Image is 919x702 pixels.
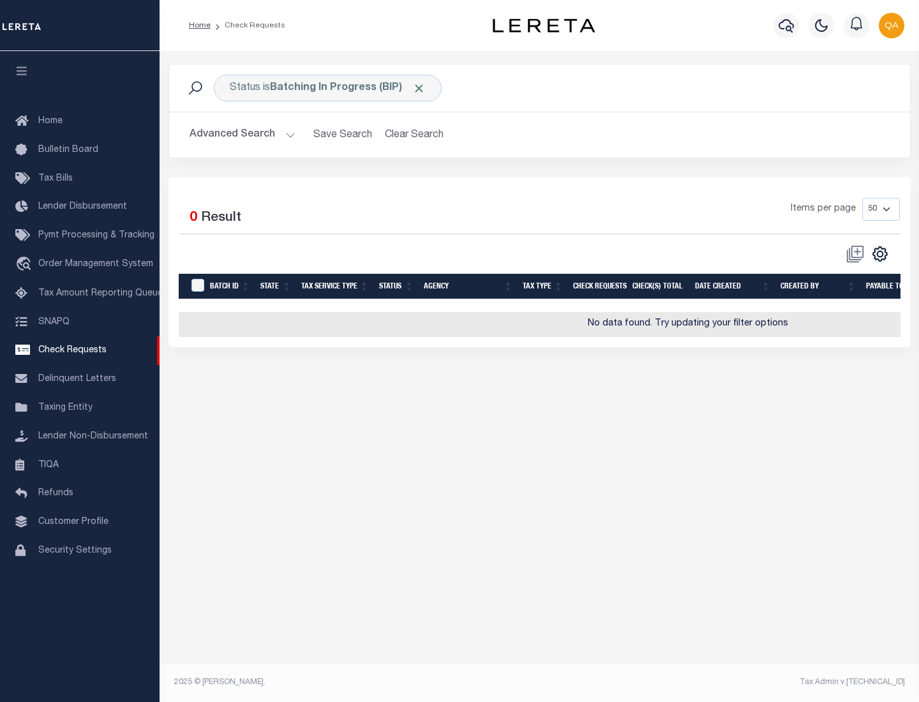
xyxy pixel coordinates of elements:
div: Tax Admin v.[TECHNICAL_ID] [549,676,905,688]
span: Items per page [791,202,856,216]
th: Tax Service Type: activate to sort column ascending [296,274,374,300]
i: travel_explore [15,257,36,273]
th: Status: activate to sort column ascending [374,274,419,300]
th: Date Created: activate to sort column ascending [690,274,775,300]
span: Order Management System [38,260,153,269]
img: svg+xml;base64,PHN2ZyB4bWxucz0iaHR0cDovL3d3dy53My5vcmcvMjAwMC9zdmciIHBvaW50ZXItZXZlbnRzPSJub25lIi... [879,13,904,38]
button: Save Search [306,123,380,147]
span: Lender Non-Disbursement [38,432,148,441]
th: Tax Type: activate to sort column ascending [518,274,568,300]
span: Security Settings [38,546,112,555]
button: Clear Search [380,123,449,147]
img: logo-dark.svg [493,19,595,33]
b: Batching In Progress (BIP) [270,83,426,93]
span: TIQA [38,460,59,469]
span: Check Requests [38,346,107,355]
span: Pymt Processing & Tracking [38,231,154,240]
span: Lender Disbursement [38,202,127,211]
span: Click to Remove [412,82,426,95]
th: Batch Id: activate to sort column ascending [205,274,255,300]
th: Check Requests [568,274,627,300]
th: Agency: activate to sort column ascending [419,274,518,300]
th: Created By: activate to sort column ascending [775,274,861,300]
button: Advanced Search [190,123,295,147]
span: 0 [190,211,197,225]
span: Tax Amount Reporting Queue [38,289,163,298]
span: Refunds [38,489,73,498]
span: Customer Profile [38,518,108,526]
span: Delinquent Letters [38,375,116,384]
span: SNAPQ [38,317,70,326]
span: Tax Bills [38,174,73,183]
th: State: activate to sort column ascending [255,274,296,300]
span: Bulletin Board [38,146,98,154]
li: Check Requests [211,20,285,31]
span: Home [38,117,63,126]
div: 2025 © [PERSON_NAME]. [165,676,540,688]
div: Status is [214,75,442,101]
a: Home [189,22,211,29]
span: Taxing Entity [38,403,93,412]
label: Result [201,208,241,228]
th: Check(s) Total [627,274,690,300]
